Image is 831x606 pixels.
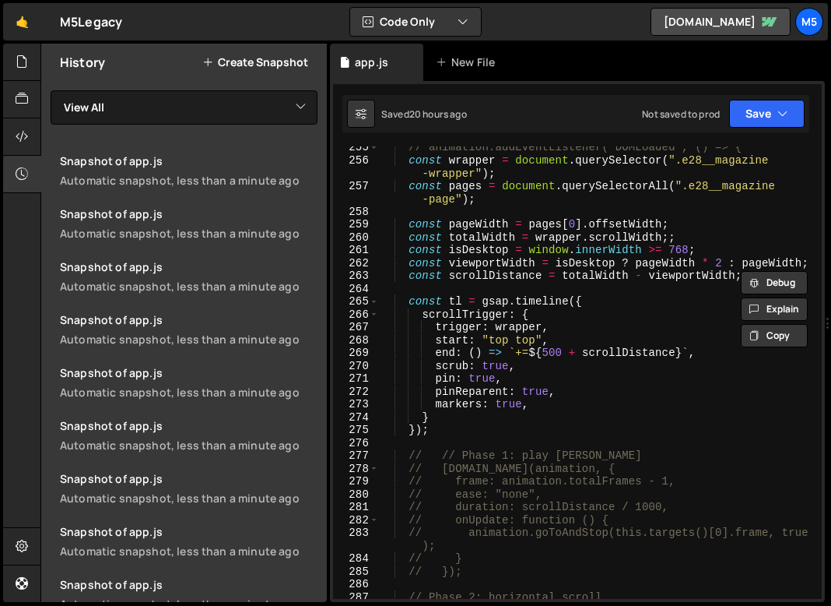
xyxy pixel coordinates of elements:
div: Automatic snapshot, less than a minute ago [60,385,317,400]
div: 276 [333,437,379,450]
div: Saved [381,107,467,121]
div: 258 [333,206,379,219]
div: Snapshot of app.js [60,577,317,592]
div: 281 [333,501,379,514]
div: 277 [333,449,379,463]
button: Copy [741,324,808,347]
div: Not saved to prod [642,107,720,121]
div: 260 [333,231,379,245]
div: Automatic snapshot, less than a minute ago [60,491,317,506]
button: Debug [741,271,808,294]
div: 278 [333,463,379,476]
div: 267 [333,321,379,334]
div: 269 [333,347,379,360]
div: Snapshot of app.js [60,471,317,486]
div: Snapshot of app.js [60,259,317,274]
div: 268 [333,334,379,347]
div: 279 [333,475,379,488]
h2: History [60,54,105,71]
div: Snapshot of app.js [60,365,317,380]
div: Snapshot of app.js [60,206,317,221]
div: 272 [333,386,379,399]
div: Automatic snapshot, less than a minute ago [60,279,317,294]
div: Automatic snapshot, less than a minute ago [60,173,317,188]
div: 257 [333,180,379,206]
div: 261 [333,244,379,257]
div: 20 hours ago [409,107,467,121]
div: M5Legacy [60,12,122,31]
div: Automatic snapshot, less than a minute ago [60,438,317,453]
a: Snapshot of app.jsAutomatic snapshot, less than a minute ago [51,356,327,409]
a: [DOMAIN_NAME] [650,8,791,36]
div: 266 [333,308,379,322]
button: Create Snapshot [202,56,308,69]
div: 273 [333,398,379,411]
div: 255 [333,141,379,154]
div: Snapshot of app.js [60,418,317,433]
div: 283 [333,527,379,552]
div: 285 [333,565,379,579]
div: 286 [333,578,379,591]
a: Snapshot of app.jsAutomatic snapshot, less than a minute ago [51,197,327,250]
a: Snapshot of app.jsAutomatic snapshot, less than a minute ago [51,462,327,515]
div: 259 [333,218,379,231]
div: app.js [355,55,388,70]
div: Automatic snapshot, less than a minute ago [60,544,317,558]
button: Save [729,100,805,128]
div: 280 [333,488,379,502]
div: Automatic snapshot, less than a minute ago [60,226,317,241]
button: Code Only [350,8,481,36]
div: Snapshot of app.js [60,524,317,539]
div: 265 [333,295,379,308]
div: 274 [333,411,379,425]
div: Snapshot of app.js [60,312,317,327]
div: 282 [333,514,379,527]
div: 287 [333,591,379,604]
div: 275 [333,424,379,437]
div: 270 [333,360,379,373]
button: Explain [741,298,808,321]
div: 284 [333,552,379,565]
a: Snapshot of app.jsAutomatic snapshot, less than a minute ago [51,515,327,568]
div: New File [436,55,501,70]
a: M5 [795,8,823,36]
div: Automatic snapshot, less than a minute ago [60,332,317,347]
a: Snapshot of app.jsAutomatic snapshot, less than a minute ago [51,303,327,356]
div: 256 [333,154,379,180]
div: 263 [333,270,379,283]
div: 264 [333,283,379,296]
a: 🤙 [3,3,41,41]
a: Snapshot of app.jsAutomatic snapshot, less than a minute ago [51,409,327,462]
div: 262 [333,257,379,270]
div: Snapshot of app.js [60,153,317,168]
div: 271 [333,372,379,386]
a: Snapshot of app.jsAutomatic snapshot, less than a minute ago [51,250,327,303]
a: Snapshot of app.jsAutomatic snapshot, less than a minute ago [51,144,327,197]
